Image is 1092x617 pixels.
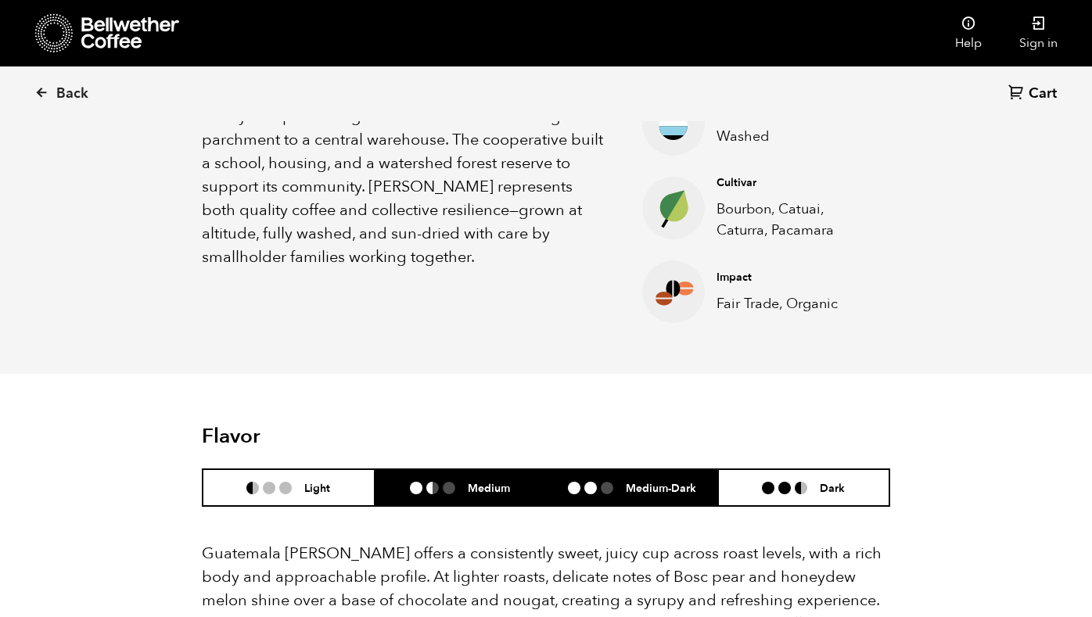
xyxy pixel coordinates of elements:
p: Guatemala [PERSON_NAME] comes from a Maya Ixil cooperative in [PERSON_NAME] Antigua, founded in [... [202,11,603,269]
span: Cart [1029,84,1057,103]
h6: Medium-Dark [626,481,696,494]
h4: Impact [717,270,866,285]
h2: Flavor [202,425,431,449]
h6: Light [304,481,330,494]
h4: Cultivar [717,175,866,191]
h6: Medium [468,481,510,494]
h6: Dark [820,481,845,494]
span: Back [56,84,88,103]
p: Bourbon, Catuai, Caturra, Pacamara [717,199,866,241]
p: Washed [717,126,866,147]
p: Fair Trade, Organic [717,293,866,314]
a: Cart [1008,84,1061,105]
